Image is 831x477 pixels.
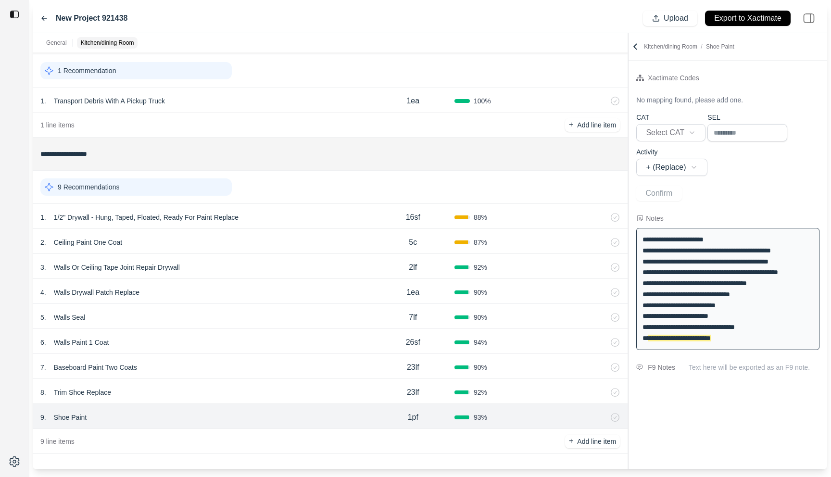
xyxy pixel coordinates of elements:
p: No mapping found, please add one. [636,95,743,105]
p: 1 line items [40,120,75,130]
p: 1ea [406,287,419,298]
p: + [569,436,573,447]
p: 7lf [409,312,417,323]
button: +Add line item [565,435,620,448]
p: 1ea [406,95,419,107]
p: 9 . [40,413,46,422]
p: Trim Shoe Replace [50,386,115,399]
p: Transport Debris With A Pickup Truck [50,94,169,108]
span: / [697,43,706,50]
p: 1pf [408,412,418,423]
p: Export to Xactimate [714,13,781,24]
span: 100 % [474,96,491,106]
span: 92 % [474,388,487,397]
p: Kitchen/dining Room [81,39,134,47]
p: 5 . [40,313,46,322]
p: 23lf [407,362,419,373]
p: CAT [636,113,705,122]
div: Notes [646,213,664,223]
p: 8 . [40,388,46,397]
p: 1 . [40,213,46,222]
p: 6 . [40,338,46,347]
img: right-panel.svg [798,8,819,29]
p: 1 . [40,96,46,106]
span: Shoe Paint [706,43,734,50]
p: Text here will be exported as an F9 note. [689,363,819,372]
button: +Add line item [565,118,620,132]
p: General [46,39,67,47]
div: Xactimate Codes [648,72,699,84]
label: New Project 921438 [56,13,127,24]
p: 1 Recommendation [58,66,116,75]
p: 23lf [407,387,419,398]
p: Walls Seal [50,311,89,324]
span: 93 % [474,413,487,422]
span: 90 % [474,363,487,372]
span: 94 % [474,338,487,347]
p: 2 . [40,238,46,247]
span: 88 % [474,213,487,222]
p: 1/2" Drywall - Hung, Taped, Floated, Ready For Paint Replace [50,211,242,224]
p: Baseboard Paint Two Coats [50,361,141,374]
span: 87 % [474,238,487,247]
p: Walls Drywall Patch Replace [50,286,143,299]
div: F9 Notes [648,362,675,373]
p: Upload [664,13,688,24]
p: 9 line items [40,437,75,446]
button: Export to Xactimate [705,11,791,26]
p: 4 . [40,288,46,297]
button: Upload [643,11,697,26]
img: comment [636,364,643,370]
p: + [569,119,573,130]
p: Ceiling Paint One Coat [50,236,126,249]
p: Walls Or Ceiling Tape Joint Repair Drywall [50,261,184,274]
p: Add line item [577,437,616,446]
img: toggle sidebar [10,10,19,19]
p: Shoe Paint [50,411,91,424]
span: 92 % [474,263,487,272]
p: SEL [707,113,787,122]
p: 2lf [409,262,417,273]
p: 5c [409,237,417,248]
p: 16sf [406,212,420,223]
p: 26sf [406,337,420,348]
p: Add line item [577,120,616,130]
p: 3 . [40,263,46,272]
p: Walls Paint 1 Coat [50,336,113,349]
span: 90 % [474,313,487,322]
p: 7 . [40,363,46,372]
span: 90 % [474,288,487,297]
p: Activity [636,147,707,157]
p: 9 Recommendations [58,182,119,192]
p: Kitchen/dining Room [644,43,734,50]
